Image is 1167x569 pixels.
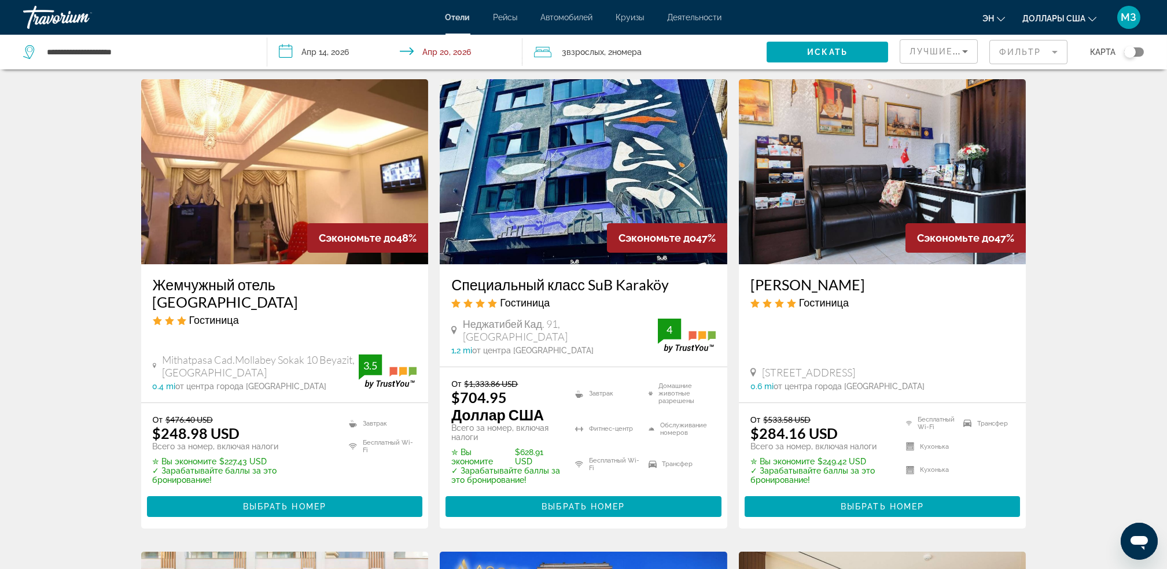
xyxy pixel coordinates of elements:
[451,346,472,355] span: 1,2 mi
[1114,5,1144,29] button: Пользовательское меню
[745,496,1021,517] button: Выбрать номер
[1121,523,1158,560] iframe: Кнопка запуска окна обмена сообщениями
[500,296,550,309] span: Гостиница
[153,457,217,466] span: ✮ Вы экономите
[451,296,716,309] div: Отель 4 звезды
[750,276,1015,293] a: [PERSON_NAME]
[910,45,968,58] mat-select: Сортировать по
[762,366,855,379] span: [STREET_ADDRESS]
[612,47,642,57] span: Номера
[589,390,613,397] font: Завтрак
[750,382,774,391] span: 0.6 mi
[153,382,176,391] span: 0.4 mi
[807,47,848,57] span: Искать
[446,13,470,22] a: Отели
[905,223,1026,253] div: 47%
[522,35,767,69] button: Путешественники: 3 взрослых, 0 детей
[359,359,382,372] div: 3.5
[989,39,1067,65] button: Фильтр
[918,416,958,431] font: Бесплатный Wi-Fi
[463,317,658,343] span: Неджатибей кад. 91, [GEOGRAPHIC_DATA]
[1022,10,1096,27] button: Изменить валюту
[658,319,716,353] img: trustyou-badge.svg
[1121,12,1137,23] span: МЗ
[153,442,335,451] p: Всего за номер, включая налоги
[1022,14,1085,23] span: Доллары США
[566,47,604,57] span: Взрослых
[464,379,518,389] del: $1,333.86 USD
[243,502,326,511] span: Выбрать номер
[147,498,423,511] a: Выбрать номер
[750,466,892,485] p: ✓ Зарабатывайте баллы за это бронирование!
[451,276,716,293] a: Специальный класс SuB Karaköy
[668,13,722,22] a: Деятельности
[541,13,593,22] a: Автомобилей
[604,47,612,57] font: , 2
[562,47,566,57] font: 3
[220,457,267,466] font: $227.43 USD
[662,460,693,468] font: Трансфер
[1116,47,1144,57] button: Переключить карту
[451,379,461,389] span: От
[920,466,949,474] font: Кухонька
[23,2,139,32] a: Травориум
[750,424,838,442] ins: $284.16 USD
[763,415,811,424] del: $533.58 USD
[658,323,681,337] div: 4
[162,353,359,379] span: Mithatpasa Cad.Mollabey Sokak 10 Beyazit, [GEOGRAPHIC_DATA]
[516,448,561,466] font: $628.91 USD
[607,223,727,253] div: 47%
[750,457,815,466] span: ✮ Вы экономите
[982,10,1005,27] button: Изменение языка
[917,232,995,244] span: Сэкономьте до
[319,232,396,244] span: Сэкономьте до
[446,496,721,517] button: Выбрать номер
[745,498,1021,511] a: Выбрать номер
[920,443,949,450] font: Кухонька
[446,498,721,511] a: Выбрать номер
[451,448,512,466] span: ✮ Вы экономите
[542,502,625,511] span: Выбрать номер
[739,79,1026,264] img: Изображение отеля
[147,496,423,517] button: Выбрать номер
[660,422,716,437] font: Обслуживание номеров
[589,457,643,472] font: Бесплатный Wi-Fi
[153,424,240,442] ins: $248.98 USD
[363,439,417,454] font: Бесплатный Wi-Fi
[982,14,994,23] span: эн
[153,415,163,424] span: От
[451,423,561,442] p: Всего за номер, включая налоги
[619,232,696,244] span: Сэкономьте до
[589,425,633,433] font: Фитнес-центр
[359,354,417,389] img: trustyou-badge.svg
[363,420,387,427] font: Завтрак
[977,420,1008,427] font: Трансфер
[658,382,716,405] font: Домашние животные разрешены
[440,79,727,264] img: Изображение отеля
[616,13,645,22] a: Круизы
[818,457,866,466] font: $249.42 USD
[451,466,561,485] p: ✓ Зарабатывайте баллы за это бронирование!
[472,346,594,355] span: от центра [GEOGRAPHIC_DATA]
[1090,44,1116,60] span: Карта
[494,13,518,22] a: Рейсы
[774,382,925,391] span: от центра города [GEOGRAPHIC_DATA]
[750,415,760,424] span: От
[267,35,523,69] button: Дата заезда: Апр 14, 2026 Дата выезда: Апр 20, 2026
[307,223,428,253] div: 48%
[750,296,1015,309] div: Отель 4 звезды
[176,382,327,391] span: от центра города [GEOGRAPHIC_DATA]
[910,47,1033,56] span: Лучшие предложения
[767,42,889,62] button: Искать
[141,79,429,264] img: Изображение отеля
[189,313,239,326] span: Гостиница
